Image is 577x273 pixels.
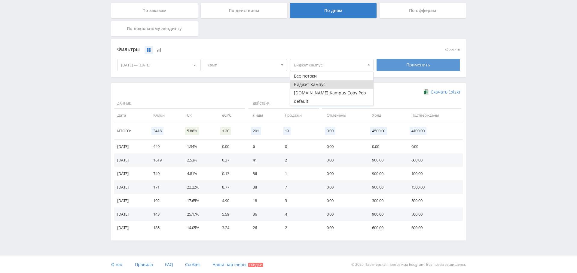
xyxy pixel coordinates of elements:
td: 0.00 [321,207,366,221]
td: 0.00 [321,140,366,153]
td: 749 [147,167,181,180]
span: Правила [135,262,153,267]
td: 1 [279,167,321,180]
td: 1500.00 [405,180,463,194]
td: 800.00 [405,207,463,221]
img: xlsx [424,89,429,95]
td: 1619 [147,153,181,167]
span: 4500.00 [370,127,387,135]
span: 3418 [151,127,163,135]
div: Применить [377,59,460,71]
td: 4.90 [216,194,247,207]
td: 26 [247,221,279,235]
span: Виджет Кампус [294,59,364,71]
span: 0.00 [325,127,335,135]
div: По действиям [201,3,287,18]
td: Дата [114,109,147,122]
td: 5.59 [216,207,247,221]
button: Все потоки [290,72,373,80]
td: 36 [247,207,279,221]
span: FAQ [165,262,173,267]
td: Отменены [321,109,366,122]
td: 143 [147,207,181,221]
td: 4 [279,207,321,221]
td: 25.17% [181,207,216,221]
td: 8.77 [216,180,247,194]
td: 600.00 [405,221,463,235]
td: [DATE] [114,153,147,167]
td: 600.00 [405,153,463,167]
td: 0.00 [216,140,247,153]
td: [DATE] [114,207,147,221]
td: 18 [247,194,279,207]
span: 19 [283,127,291,135]
span: О нас [111,262,123,267]
td: Лиды [247,109,279,122]
td: 0.00 [321,153,366,167]
td: 14.05% [181,221,216,235]
td: 1.34% [181,140,216,153]
td: 300.00 [366,194,405,207]
span: 5.88% [185,127,199,135]
td: 4.81% [181,167,216,180]
td: 0.00 [321,180,366,194]
td: 2 [279,221,321,235]
td: 900.00 [366,167,405,180]
td: Клики [147,109,181,122]
a: Скачать (.xlsx) [424,89,460,95]
td: Итого: [114,122,147,140]
td: 0.13 [216,167,247,180]
td: 0.00 [366,140,405,153]
span: 1.20 [220,127,231,135]
td: 3 [279,194,321,207]
td: 0.00 [321,194,366,207]
td: Подтверждены [405,109,463,122]
td: 36 [247,167,279,180]
td: 0.37 [216,153,247,167]
span: Скачать (.xlsx) [431,90,460,94]
span: Cookies [185,262,200,267]
td: [DATE] [114,180,147,194]
td: 3.24 [216,221,247,235]
td: 7 [279,180,321,194]
td: 171 [147,180,181,194]
td: 900.00 [366,180,405,194]
button: [DOMAIN_NAME] Kampus Copy Pop [290,89,373,97]
button: Виджет Кампус [290,80,373,89]
td: 600.00 [366,221,405,235]
td: [DATE] [114,194,147,207]
td: 900.00 [366,153,405,167]
td: Продажи [279,109,321,122]
td: 100.00 [405,167,463,180]
span: Скидки [248,263,263,267]
div: [DATE] — [DATE] [118,59,200,71]
span: 201 [251,127,261,135]
td: Холд [366,109,405,122]
td: 500.00 [405,194,463,207]
td: 900.00 [366,207,405,221]
td: 2 [279,153,321,167]
td: 0.00 [321,221,366,235]
td: 0.00 [321,167,366,180]
button: default [290,97,373,106]
td: [DATE] [114,140,147,153]
td: [DATE] [114,221,147,235]
span: Кэмп [208,59,278,71]
td: 185 [147,221,181,235]
button: сбросить [445,48,460,51]
td: 102 [147,194,181,207]
span: Наши партнеры [212,262,246,267]
td: 38 [247,180,279,194]
div: По локальному лендингу [111,21,198,36]
td: 22.22% [181,180,216,194]
td: 41 [247,153,279,167]
td: 0 [279,140,321,153]
td: [DATE] [114,167,147,180]
div: Фильтры [117,45,374,54]
td: 2.53% [181,153,216,167]
div: По офферам [380,3,466,18]
td: 449 [147,140,181,153]
div: По дням [290,3,377,18]
td: CR [181,109,216,122]
td: 0.00 [405,140,463,153]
